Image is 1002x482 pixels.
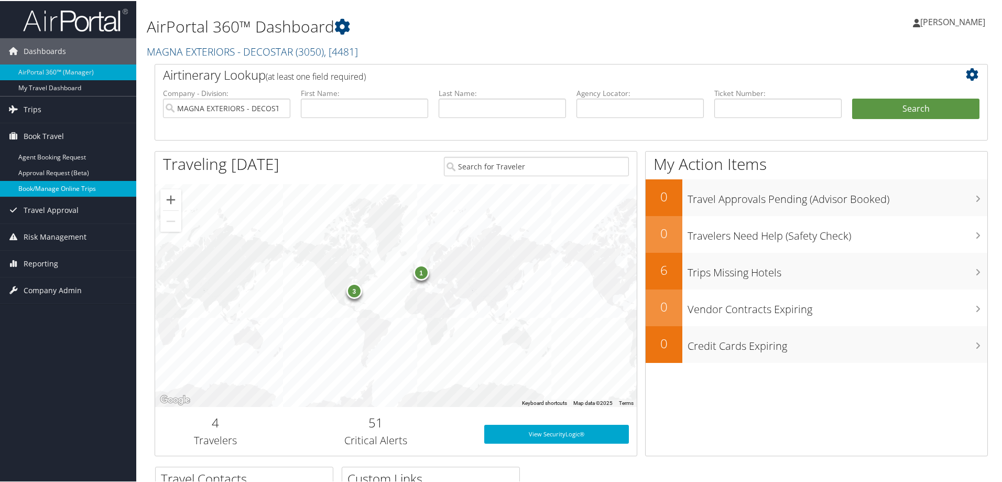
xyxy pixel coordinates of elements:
label: First Name: [301,87,428,98]
h2: 0 [646,297,682,315]
h3: Travelers Need Help (Safety Check) [688,222,987,242]
h3: Trips Missing Hotels [688,259,987,279]
a: 6Trips Missing Hotels [646,252,987,288]
span: , [ 4481 ] [324,44,358,58]
span: [PERSON_NAME] [920,15,985,27]
span: Map data ©2025 [573,399,613,405]
span: Company Admin [24,276,82,303]
span: ( 3050 ) [296,44,324,58]
a: 0Vendor Contracts Expiring [646,288,987,325]
h1: Traveling [DATE] [163,152,279,174]
h3: Critical Alerts [284,432,469,447]
h2: 51 [284,413,469,431]
h2: 6 [646,260,682,278]
h3: Credit Cards Expiring [688,333,987,352]
h2: Airtinerary Lookup [163,65,910,83]
label: Last Name: [439,87,566,98]
button: Keyboard shortcuts [522,399,567,406]
label: Company - Division: [163,87,290,98]
span: (at least one field required) [266,70,366,81]
a: [PERSON_NAME] [913,5,996,37]
button: Search [852,98,979,119]
a: View SecurityLogic® [484,424,629,443]
h1: My Action Items [646,152,987,174]
span: Book Travel [24,122,64,148]
span: Dashboards [24,37,66,63]
label: Agency Locator: [576,87,704,98]
h2: 0 [646,223,682,241]
img: Google [158,392,192,406]
div: 1 [413,264,429,280]
a: 0Travelers Need Help (Safety Check) [646,215,987,252]
h2: 4 [163,413,268,431]
img: airportal-logo.png [23,7,128,31]
span: Risk Management [24,223,86,249]
div: 3 [346,282,362,298]
a: 0Travel Approvals Pending (Advisor Booked) [646,178,987,215]
a: MAGNA EXTERIORS - DECOSTAR [147,44,358,58]
h3: Travelers [163,432,268,447]
a: Terms [619,399,634,405]
h3: Travel Approvals Pending (Advisor Booked) [688,186,987,206]
a: Open this area in Google Maps (opens a new window) [158,392,192,406]
h1: AirPortal 360™ Dashboard [147,15,713,37]
input: Search for Traveler [444,156,629,175]
span: Trips [24,95,41,122]
button: Zoom in [160,188,181,209]
h2: 0 [646,334,682,351]
span: Reporting [24,250,58,276]
h3: Vendor Contracts Expiring [688,296,987,316]
button: Zoom out [160,210,181,231]
label: Ticket Number: [714,87,842,98]
h2: 0 [646,187,682,205]
a: 0Credit Cards Expiring [646,325,987,362]
span: Travel Approval [24,196,79,222]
